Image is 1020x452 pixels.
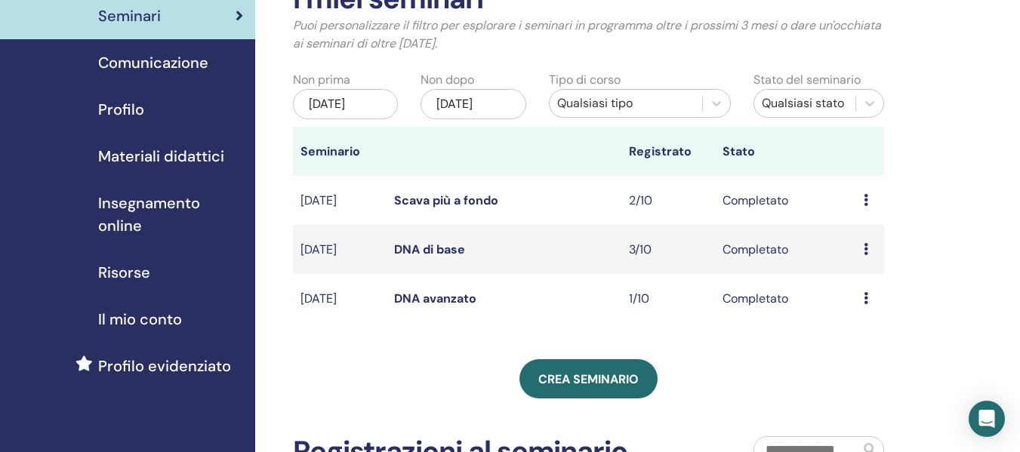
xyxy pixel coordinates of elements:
[629,291,649,306] font: 1/10
[723,192,788,208] font: Completato
[98,356,231,376] font: Profilo evidenziato
[394,291,476,306] a: DNA avanzato
[98,100,144,119] font: Profilo
[300,143,360,159] font: Seminario
[300,241,337,257] font: [DATE]
[309,96,345,112] font: [DATE]
[969,401,1005,437] div: Apri Intercom Messenger
[549,72,621,88] font: Tipo di corso
[519,359,658,398] a: Crea seminario
[98,309,182,329] font: Il mio conto
[98,146,224,166] font: Materiali didattici
[98,193,200,235] font: Insegnamento online
[723,143,755,159] font: Stato
[436,96,473,112] font: [DATE]
[762,95,844,111] font: Qualsiasi stato
[723,241,788,257] font: Completato
[293,17,881,51] font: Puoi personalizzare il filtro per esplorare i seminari in programma oltre i prossimi 3 mesi o dar...
[753,72,861,88] font: Stato del seminario
[629,192,652,208] font: 2/10
[394,241,465,257] a: DNA di base
[98,6,161,26] font: Seminari
[300,291,337,306] font: [DATE]
[629,241,652,257] font: 3/10
[538,371,639,387] font: Crea seminario
[300,192,337,208] font: [DATE]
[421,72,474,88] font: Non dopo
[98,263,150,282] font: Risorse
[293,72,350,88] font: Non prima
[98,53,208,72] font: Comunicazione
[557,95,633,111] font: Qualsiasi tipo
[394,192,498,208] a: Scava più a fondo
[723,291,788,306] font: Completato
[629,143,692,159] font: Registrato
